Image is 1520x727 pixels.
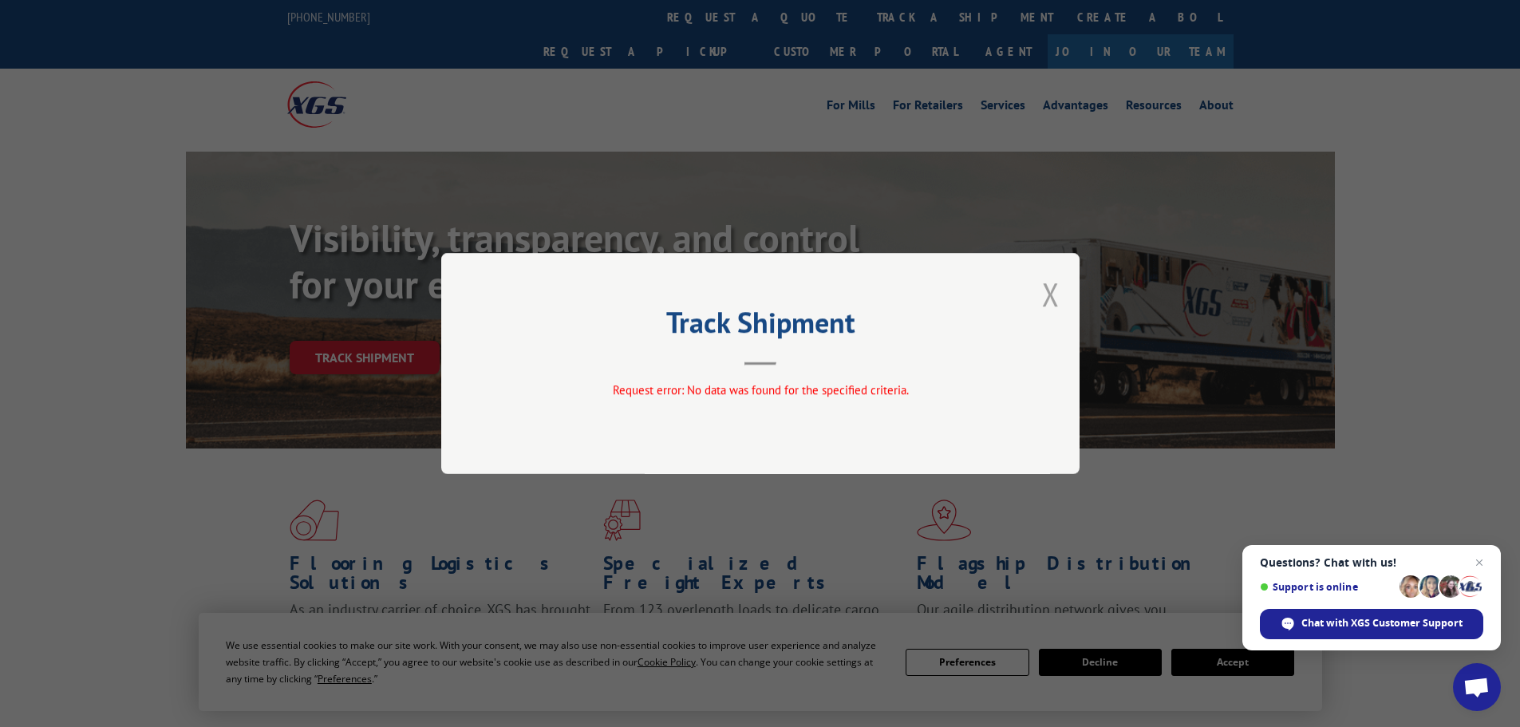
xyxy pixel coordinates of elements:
div: Open chat [1453,663,1501,711]
div: Chat with XGS Customer Support [1260,609,1483,639]
span: Questions? Chat with us! [1260,556,1483,569]
h2: Track Shipment [521,311,1000,342]
button: Close modal [1042,273,1060,315]
span: Close chat [1470,553,1489,572]
span: Chat with XGS Customer Support [1301,616,1463,630]
span: Support is online [1260,581,1394,593]
span: Request error: No data was found for the specified criteria. [612,382,908,397]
